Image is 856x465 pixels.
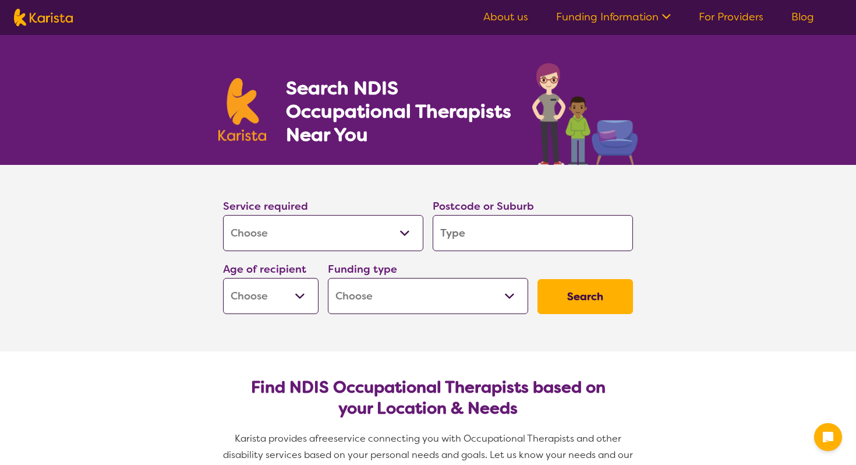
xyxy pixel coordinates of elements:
a: About us [483,10,528,24]
label: Age of recipient [223,262,306,276]
h1: Search NDIS Occupational Therapists Near You [286,76,512,146]
a: Funding Information [556,10,671,24]
span: Karista provides a [235,432,315,445]
a: For Providers [699,10,763,24]
input: Type [433,215,633,251]
label: Service required [223,199,308,213]
a: Blog [791,10,814,24]
h2: Find NDIS Occupational Therapists based on your Location & Needs [232,377,624,419]
img: Karista logo [218,78,266,141]
button: Search [537,279,633,314]
span: free [315,432,334,445]
label: Postcode or Suburb [433,199,534,213]
img: occupational-therapy [532,63,638,165]
img: Karista logo [14,9,73,26]
label: Funding type [328,262,397,276]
